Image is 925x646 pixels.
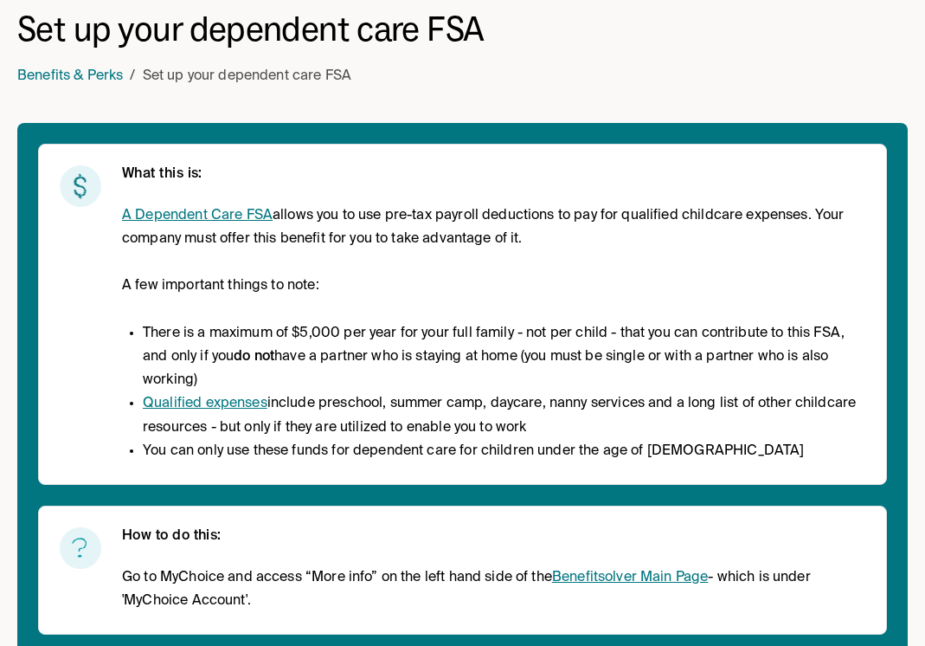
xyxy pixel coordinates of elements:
[130,65,135,88] li: /
[122,209,273,223] a: A Dependent Care FSA
[143,440,865,463] li: You can only use these funds for dependent care for children under the age of [DEMOGRAPHIC_DATA]
[122,204,865,251] p: allows you to use pre-tax payroll deductions to pay for qualified childcare expenses. Your compan...
[234,350,274,364] strong: do not
[143,65,352,88] p: Set up your dependent care FSA
[122,275,865,298] p: A few important things to note:
[17,69,123,83] a: Benefits & Perks
[143,322,865,393] li: There is a maximum of $5,000 per year for your full family - not per child - that you can contrib...
[122,527,222,546] h2: How to do this:
[122,566,865,613] span: Go to MyChoice and access “More info” on the left hand side of the - which is under 'MyChoice Acc...
[552,571,708,585] a: Benefitsolver Main Page
[143,397,267,410] a: Qualified expenses
[122,165,202,184] h2: What this is:
[17,9,484,51] h1: Set up your dependent care FSA
[143,392,865,439] li: include preschool, summer camp, daycare, nanny services and a long list of other childcare resour...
